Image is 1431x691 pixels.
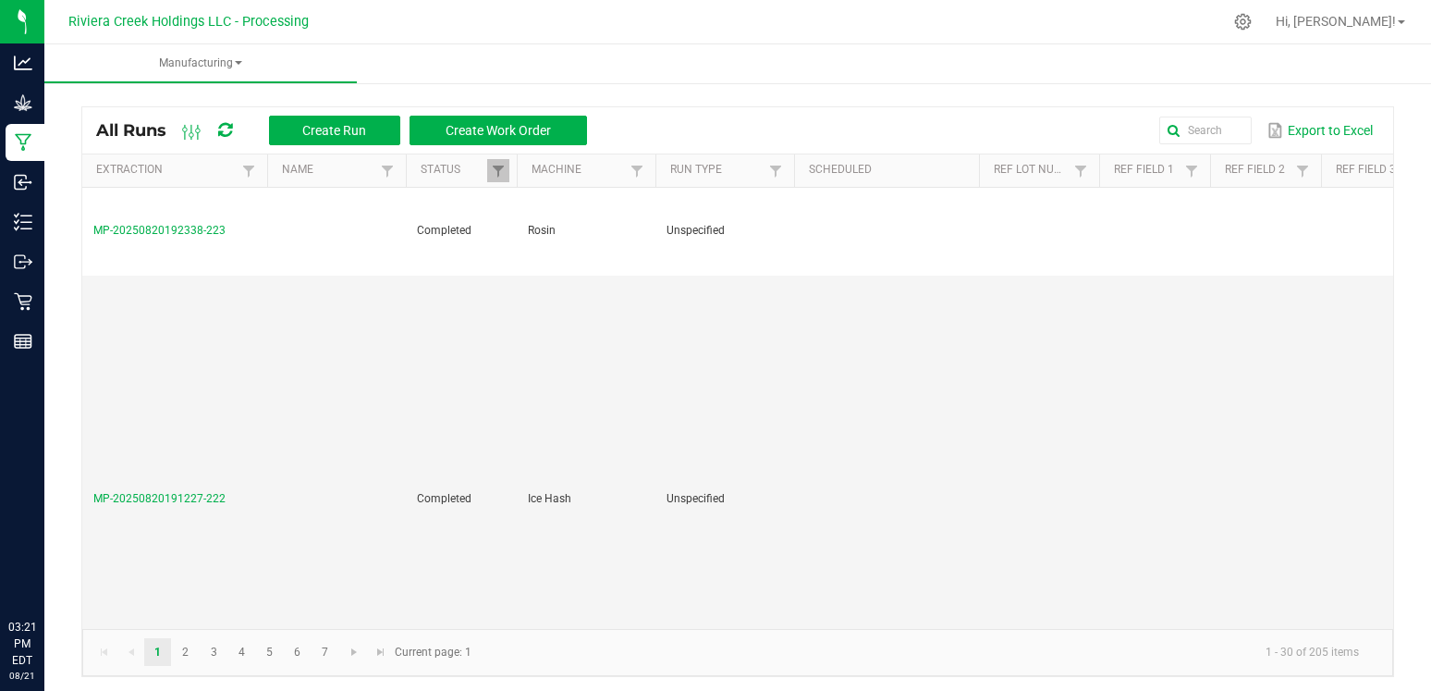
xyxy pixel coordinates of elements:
div: All Runs [96,115,601,146]
a: Page 6 [284,638,311,666]
a: Filter [487,159,509,182]
span: Create Run [302,123,366,138]
span: Manufacturing [44,56,357,71]
span: Ice Hash [528,492,571,505]
a: Manufacturing [44,44,357,83]
span: Go to the next page [347,645,361,660]
div: Manage settings [1231,13,1254,31]
a: Filter [1070,159,1092,182]
a: Ref Lot NumberSortable [994,163,1069,178]
span: Completed [417,492,471,505]
a: Filter [1291,159,1314,182]
a: Filter [626,159,648,182]
a: MachineSortable [532,163,625,178]
input: Search [1159,117,1252,144]
a: StatusSortable [421,163,486,178]
span: Unspecified [667,224,725,237]
span: Unspecified [667,492,725,505]
a: Page 4 [228,638,255,666]
p: 03:21 PM EDT [8,619,36,669]
inline-svg: Reports [14,332,32,351]
kendo-pager-info: 1 - 30 of 205 items [483,637,1374,668]
iframe: Resource center [18,543,74,598]
a: Go to the next page [340,638,367,666]
a: Go to the last page [367,638,394,666]
a: ScheduledSortable [809,163,972,178]
a: Page 2 [172,638,199,666]
span: MP-20250820191227-222 [93,492,226,505]
a: Page 1 [144,638,171,666]
inline-svg: Retail [14,292,32,311]
span: Rosin [528,224,556,237]
a: Ref Field 1Sortable [1114,163,1180,178]
a: Filter [376,159,398,182]
inline-svg: Grow [14,93,32,112]
a: Ref Field 2Sortable [1225,163,1290,178]
button: Create Work Order [410,116,587,145]
a: Run TypeSortable [670,163,764,178]
inline-svg: Inventory [14,213,32,231]
button: Create Run [269,116,400,145]
a: Page 3 [201,638,227,666]
span: Go to the last page [373,645,388,660]
a: ExtractionSortable [96,163,237,178]
a: Filter [764,159,787,182]
p: 08/21 [8,669,36,683]
a: Filter [1180,159,1203,182]
button: Export to Excel [1263,115,1377,146]
span: Create Work Order [446,123,551,138]
inline-svg: Manufacturing [14,133,32,152]
inline-svg: Inbound [14,173,32,191]
kendo-pager: Current page: 1 [82,629,1393,676]
a: Page 7 [312,638,338,666]
a: NameSortable [282,163,375,178]
a: Ref Field 3Sortable [1336,163,1401,178]
span: Hi, [PERSON_NAME]! [1276,14,1396,29]
span: Riviera Creek Holdings LLC - Processing [68,14,309,30]
inline-svg: Analytics [14,54,32,72]
a: Filter [238,159,260,182]
span: MP-20250820192338-223 [93,224,226,237]
iframe: Resource center unread badge [55,540,77,562]
span: Completed [417,224,471,237]
a: Page 5 [256,638,283,666]
inline-svg: Outbound [14,253,32,271]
